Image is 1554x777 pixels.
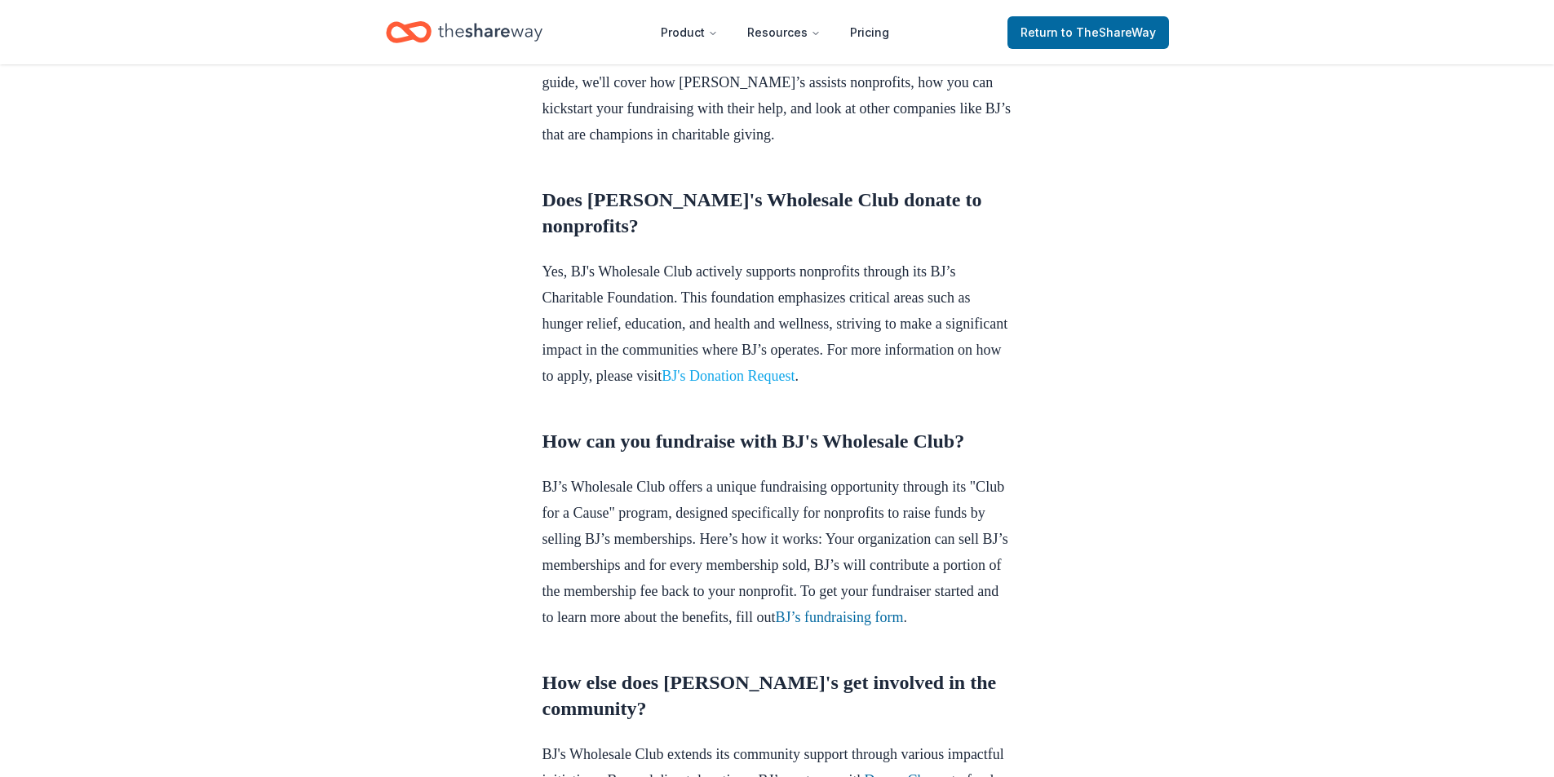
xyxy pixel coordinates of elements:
h2: Does [PERSON_NAME]'s Wholesale Club donate to nonprofits? [542,187,1012,239]
a: BJ's Donation Request [662,368,795,384]
p: Yes, BJ's Wholesale Club actively supports nonprofits through its BJ’s Charitable Foundation. Thi... [542,258,1012,389]
a: Pricing [837,16,902,49]
h2: How can you fundraise with BJ's Wholesale Club? [542,428,1012,454]
a: Returnto TheShareWay [1007,16,1169,49]
button: Resources [734,16,834,49]
span: to TheShareWay [1061,25,1156,39]
p: BJ’s Wholesale Club offers a unique fundraising opportunity through its "Club for a Cause" progra... [542,474,1012,630]
span: Return [1021,23,1156,42]
a: Home [386,13,542,51]
a: BJ’s fundraising form [775,609,903,625]
nav: Main [648,13,902,51]
button: Product [648,16,731,49]
h2: How else does [PERSON_NAME]'s get involved in the community? [542,669,1012,722]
